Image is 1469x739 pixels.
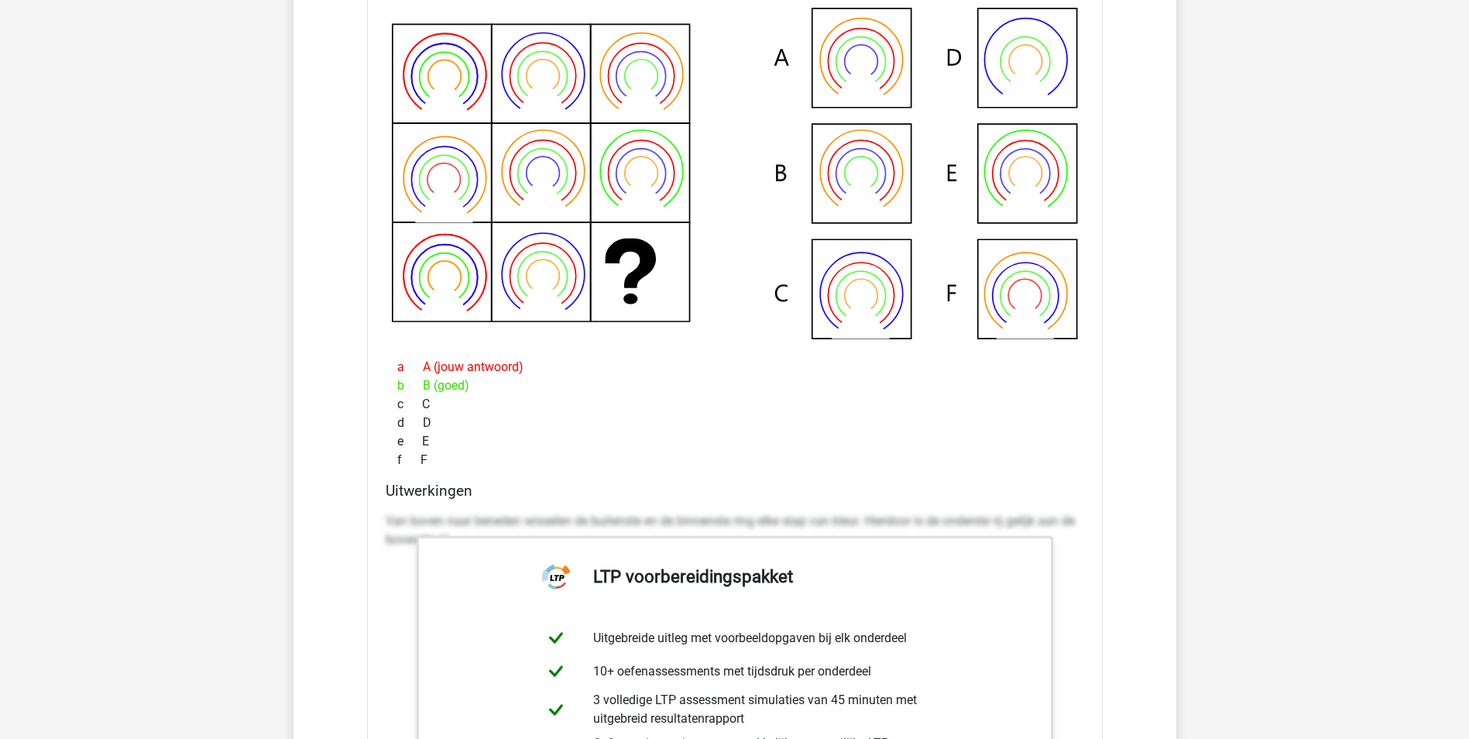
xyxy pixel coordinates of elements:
div: A (jouw antwoord) [386,358,1084,376]
div: C [386,395,1084,414]
span: a [397,358,423,376]
span: c [397,395,422,414]
div: D [386,414,1084,432]
h4: Uitwerkingen [386,482,1084,500]
span: b [397,376,423,395]
p: Van boven naar beneden wisselen de buitenste en de binnenste ring elke stap van kleur. Hierdoor i... [386,512,1084,549]
div: E [386,432,1084,451]
span: f [397,451,420,469]
div: B (goed) [386,376,1084,395]
span: d [397,414,423,432]
div: F [386,451,1084,469]
span: e [397,432,422,451]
